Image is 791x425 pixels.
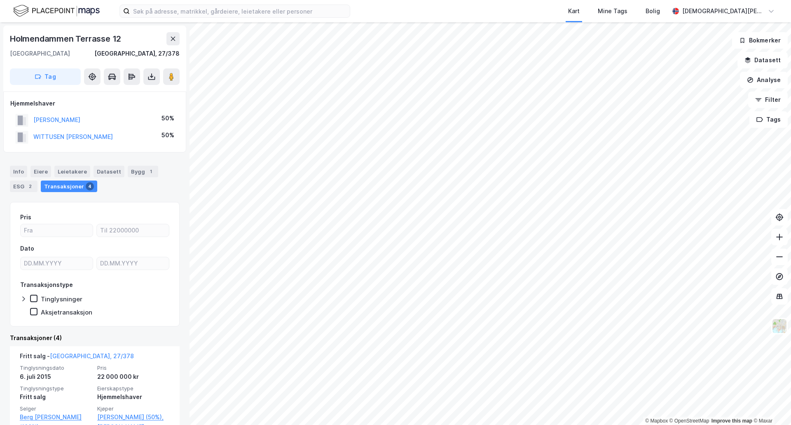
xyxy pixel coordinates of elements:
div: Mine Tags [598,6,627,16]
span: Selger [20,405,92,412]
div: Bolig [646,6,660,16]
div: Transaksjoner (4) [10,333,180,343]
a: [PERSON_NAME] (50%), [97,412,170,422]
button: Datasett [737,52,788,68]
input: DD.MM.YYYY [97,257,169,270]
div: Pris [20,212,31,222]
div: Hjemmelshaver [97,392,170,402]
div: [DEMOGRAPHIC_DATA][PERSON_NAME] [682,6,765,16]
iframe: Chat Widget [750,385,791,425]
button: Analyse [740,72,788,88]
div: Eiere [30,166,51,177]
input: Søk på adresse, matrikkel, gårdeiere, leietakere eller personer [130,5,350,17]
div: Leietakere [54,166,90,177]
div: Transaksjoner [41,181,97,192]
span: Eierskapstype [97,385,170,392]
span: Pris [97,364,170,371]
div: Holmendammen Terrasse 12 [10,32,123,45]
input: Til 22000000 [97,224,169,237]
input: Fra [21,224,93,237]
input: DD.MM.YYYY [21,257,93,270]
div: 22 000 000 kr [97,372,170,382]
div: Info [10,166,27,177]
div: Aksjetransaksjon [41,308,92,316]
span: Tinglysningstype [20,385,92,392]
div: [GEOGRAPHIC_DATA], 27/378 [94,49,180,59]
button: Tags [749,111,788,128]
div: Fritt salg [20,392,92,402]
span: Tinglysningsdato [20,364,92,371]
div: [GEOGRAPHIC_DATA] [10,49,70,59]
div: Dato [20,244,34,254]
div: Kart [568,6,580,16]
button: Tag [10,68,81,85]
span: Kjøper [97,405,170,412]
a: [GEOGRAPHIC_DATA], 27/378 [50,352,134,359]
a: OpenStreetMap [669,418,709,424]
div: 4 [86,182,94,190]
div: ESG [10,181,37,192]
div: Transaksjonstype [20,280,73,290]
div: Hjemmelshaver [10,99,179,108]
div: Kontrollprogram for chat [750,385,791,425]
div: 1 [147,167,155,176]
div: 2 [26,182,34,190]
div: 50% [161,113,174,123]
div: Datasett [94,166,124,177]
img: Z [772,318,787,334]
a: Mapbox [645,418,668,424]
img: logo.f888ab2527a4732fd821a326f86c7f29.svg [13,4,100,18]
div: Fritt salg - [20,351,134,364]
div: Bygg [128,166,158,177]
a: Improve this map [711,418,752,424]
div: Tinglysninger [41,295,82,303]
button: Bokmerker [732,32,788,49]
button: Filter [748,92,788,108]
div: 50% [161,130,174,140]
div: 6. juli 2015 [20,372,92,382]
